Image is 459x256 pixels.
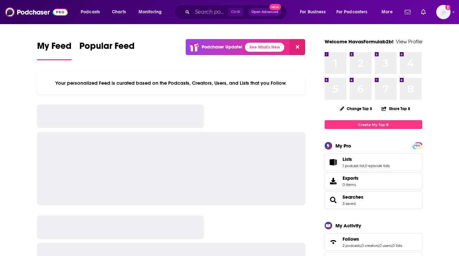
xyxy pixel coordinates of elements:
svg: Add a profile image [445,5,451,10]
a: 0 creators [361,243,379,248]
a: My Feed [37,40,72,60]
a: View Profile [396,38,422,45]
button: open menu [377,7,401,17]
span: Ctrl K [228,8,243,16]
span: Open Advanced [251,10,278,14]
div: My Pro [335,143,351,149]
a: See What's New [245,43,284,52]
a: Popular Feed [79,40,135,60]
a: Lists [327,158,340,167]
span: For Business [300,7,326,17]
span: 0 items [343,182,358,187]
button: Open AdvancedNew [249,8,281,16]
button: open menu [76,7,108,17]
p: Podchaser Update! [202,44,242,50]
img: User Profile [436,5,451,19]
span: Exports [327,177,340,186]
input: Search podcasts, credits, & more... [192,7,228,17]
span: Popular Feed [79,40,135,55]
a: Charts [108,7,130,17]
a: Show notifications dropdown [418,7,428,18]
a: Searches [327,195,340,205]
div: My Activity [335,222,361,229]
a: 3 saved [343,201,356,206]
span: Follows [343,236,359,242]
button: Show profile menu [436,5,451,19]
span: Logged in as HavasFormulab2b [436,5,451,19]
div: Search podcasts, credits, & more... [181,5,293,20]
button: Share Top 8 [381,102,411,115]
a: Lists [343,156,390,162]
a: 0 lists [392,243,402,248]
span: , [361,243,361,248]
span: Follows [325,233,422,251]
a: Show notifications dropdown [402,7,413,18]
span: Lists [343,156,352,162]
a: Welcome HavasFormulab2b! [325,38,394,45]
button: open menu [332,7,377,17]
a: 1 podcast list [343,164,364,168]
div: Your personalized Feed is curated based on the Podcasts, Creators, Users, and Lists that you Follow. [37,72,305,94]
a: Exports [325,172,422,190]
span: Lists [325,153,422,171]
span: Searches [325,191,422,209]
a: Searches [343,194,363,200]
span: More [382,7,393,17]
span: Exports [343,175,358,181]
span: Podcasts [81,7,100,17]
span: Charts [112,7,126,17]
button: open menu [295,7,334,17]
span: My Feed [37,40,72,55]
span: New [269,4,281,10]
a: 2 podcasts [343,243,361,248]
a: 0 episode lists [365,164,390,168]
a: 0 users [379,243,392,248]
span: For Podcasters [336,7,368,17]
a: PRO [413,143,421,148]
button: Change Top 8 [336,105,376,113]
a: Create My Top 8 [325,120,422,129]
span: , [364,164,365,168]
a: Follows [327,237,340,247]
span: Monitoring [139,7,162,17]
button: open menu [134,7,170,17]
a: Follows [343,236,402,242]
img: Podchaser - Follow, Share and Rate Podcasts [5,6,68,18]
